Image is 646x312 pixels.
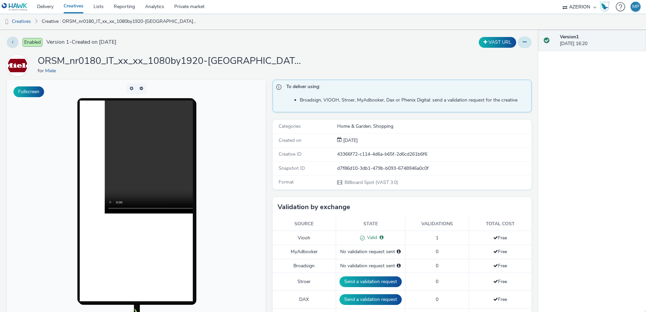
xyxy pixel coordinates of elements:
[479,37,516,48] button: VAST URL
[493,248,507,255] span: Free
[469,217,532,231] th: Total cost
[397,263,401,269] div: Please select a deal below and click on Send to send a validation request to Broadsign.
[436,278,438,285] span: 0
[337,165,531,172] div: d7f86d10-3db1-479b-b093-6748946a0c0f
[436,235,438,241] span: 1
[493,263,507,269] span: Free
[436,263,438,269] span: 0
[493,296,507,303] span: Free
[337,151,531,158] div: 43366f72-c114-4d6a-b65f-2d6cd261b6f6
[337,123,531,130] div: Home & Garden, Shopping
[342,137,358,144] span: [DATE]
[339,276,402,287] button: Send a validation request
[278,202,350,212] h3: Validation by exchange
[273,231,336,245] td: Viooh
[436,296,438,303] span: 0
[2,3,28,11] img: undefined Logo
[560,34,579,40] strong: Version 1
[405,217,469,231] th: Validations
[13,86,44,97] button: Fullscreen
[279,123,301,129] span: Categories
[336,217,405,231] th: State
[273,291,336,309] td: DAX
[46,38,116,46] span: Version 1 - Created on [DATE]
[8,56,27,75] img: Miele
[600,1,610,12] img: Hawk Academy
[339,263,402,269] div: No validation request sent
[365,234,377,241] span: Valid
[7,62,31,69] a: Miele
[45,68,59,74] a: Miele
[342,137,358,144] div: Creation 03 October 2025, 16:20
[279,137,301,144] span: Created on
[397,248,401,255] div: Please select a deal below and click on Send to send a validation request to MyAdbooker.
[600,1,612,12] a: Hawk Academy
[493,278,507,285] span: Free
[300,97,528,104] li: Broadsign, VIOOH, Stroer, MyAdbooker, Dax or Phenix Digital: send a validation request for the cr...
[273,273,336,291] td: Stroer
[279,179,294,185] span: Format
[344,179,398,186] span: Billboard Spot (VAST 3.0)
[279,151,301,157] span: Creative ID
[286,83,525,92] span: To deliver using:
[273,245,336,259] td: MyAdbooker
[339,248,402,255] div: No validation request sent
[273,217,336,231] th: Source
[279,165,305,171] span: Snapshot ID
[560,34,641,47] div: [DATE] 16:20
[493,235,507,241] span: Free
[38,55,307,68] h1: ORSM_nr0180_IT_xx_xx_1080by1920-[GEOGRAPHIC_DATA]mp4
[477,37,518,48] div: Duplicate the creative as a VAST URL
[38,13,200,30] a: Creative : ORSM_nr0180_IT_xx_xx_1080by1920-[GEOGRAPHIC_DATA]mp4
[38,68,45,74] span: for
[436,248,438,255] span: 0
[273,259,336,273] td: Broadsign
[632,2,639,12] div: MP
[3,18,10,25] img: dooh
[23,38,42,47] span: Enabled
[339,294,402,305] button: Send a validation request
